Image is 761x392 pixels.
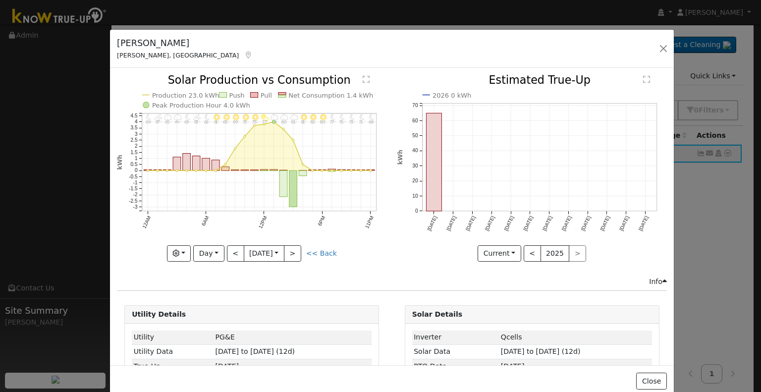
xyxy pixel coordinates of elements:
[270,169,278,170] rect: onclick=""
[244,245,284,262] button: [DATE]
[302,164,304,166] circle: onclick=""
[201,215,210,227] text: 6AM
[131,150,138,155] text: 1.5
[341,169,343,171] circle: onclick=""
[223,114,229,120] i: 8AM - Clear
[183,154,191,171] rect: onclick=""
[147,169,149,171] circle: onclick=""
[347,120,357,123] p: 73°
[260,120,270,123] p: 77°
[241,170,249,171] rect: onclick=""
[155,114,163,120] i: 1AM - PartlyCloudy
[412,178,418,183] text: 20
[367,120,377,123] p: 68°
[129,186,138,191] text: -1.5
[227,245,244,262] button: <
[360,114,365,120] i: 10PM - Clear
[478,245,521,262] button: Current
[135,131,138,137] text: 3
[141,215,152,229] text: 12AM
[412,163,418,168] text: 30
[131,137,138,143] text: 2.5
[301,114,307,120] i: 4PM - MostlyClear
[271,114,279,120] i: 1PM - MostlyCloudy
[173,120,183,123] p: 64°
[133,204,138,210] text: -3
[202,120,212,123] p: 62°
[132,331,214,345] td: Utility
[340,114,345,120] i: 8PM - Clear
[214,359,372,374] td: [DATE]
[221,167,229,171] rect: onclick=""
[231,120,241,123] p: 69°
[541,245,570,262] button: 2025
[183,120,193,123] p: 63°
[331,169,333,171] circle: onclick=""
[214,114,219,120] i: 7AM - Clear
[186,169,188,171] circle: onclick=""
[234,148,236,150] circle: onclick=""
[292,139,294,141] circle: onclick=""
[412,344,499,359] td: Solar Data
[363,75,370,83] text: 
[338,120,348,123] p: 75°
[212,120,222,123] p: 61°
[131,113,138,118] text: 4.5
[289,170,297,207] rect: onclick=""
[133,180,138,185] text: -1
[174,114,182,120] i: 3AM - MostlyCloudy
[338,169,346,170] rect: onclick=""
[501,362,525,370] span: [DATE]
[370,114,375,120] i: 11PM - Clear
[272,120,275,123] circle: onclick=""
[131,162,138,167] text: 0.5
[618,215,630,232] text: [DATE]
[484,215,496,232] text: [DATE]
[260,169,268,170] rect: onclick=""
[412,118,418,123] text: 60
[205,169,207,171] circle: onclick=""
[522,215,534,232] text: [DATE]
[252,114,258,120] i: 11AM - Clear
[501,333,522,341] span: ID: 1526, authorized: 09/04/25
[288,92,373,99] text: Net Consumption 1.4 kWh
[192,120,202,123] p: 63°
[580,215,592,232] text: [DATE]
[154,170,162,171] rect: onclick=""
[599,215,611,232] text: [DATE]
[280,170,288,197] rect: onclick=""
[135,156,138,161] text: 1
[328,170,336,171] rect: onclick=""
[176,169,178,171] circle: onclick=""
[319,120,328,123] p: 80°
[412,310,462,318] strong: Solar Details
[251,120,261,123] p: 75°
[643,75,650,83] text: 
[129,174,138,179] text: -0.5
[317,215,326,227] text: 6PM
[244,135,246,137] circle: onclick=""
[173,157,181,170] rect: onclick=""
[412,359,499,374] td: PTO Date
[445,215,457,232] text: [DATE]
[132,344,214,359] td: Utility Data
[132,310,186,318] strong: Utility Details
[412,331,499,345] td: Inverter
[163,120,173,123] p: 65°
[280,114,288,120] i: 2PM - MostlyCloudy
[284,245,301,262] button: >
[524,245,541,262] button: <
[254,124,256,126] circle: onclick=""
[192,156,200,170] rect: onclick=""
[270,120,280,123] p: 79°
[144,120,154,123] p: 69°
[397,150,404,165] text: kWh
[243,114,249,120] i: 10AM - Clear
[542,215,553,232] text: [DATE]
[261,92,272,99] text: Pull
[152,92,219,99] text: Production 23.0 kWh
[135,168,138,173] text: 0
[216,347,295,355] span: [DATE] to [DATE] (12d)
